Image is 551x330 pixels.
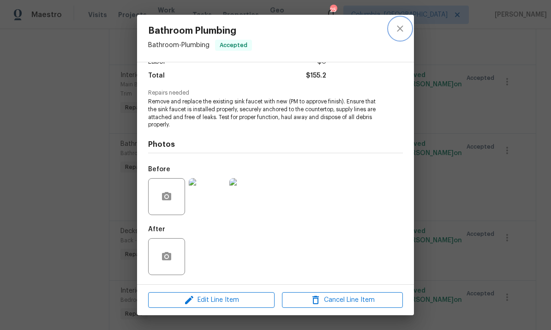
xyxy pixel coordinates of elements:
[330,6,336,15] div: 25
[148,90,403,96] span: Repairs needed
[148,140,403,149] h4: Photos
[148,26,252,36] span: Bathroom Plumbing
[317,55,326,69] span: $0
[216,41,251,50] span: Accepted
[285,294,400,306] span: Cancel Line Item
[306,69,326,83] span: $155.2
[151,294,272,306] span: Edit Line Item
[148,292,275,308] button: Edit Line Item
[148,55,166,69] span: Labor
[148,166,170,173] h5: Before
[148,226,165,233] h5: After
[389,18,411,40] button: close
[148,69,165,83] span: Total
[282,292,403,308] button: Cancel Line Item
[148,42,210,48] span: Bathroom - Plumbing
[148,98,377,129] span: Remove and replace the existing sink faucet with new (PM to approve finish). Ensure that the sink...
